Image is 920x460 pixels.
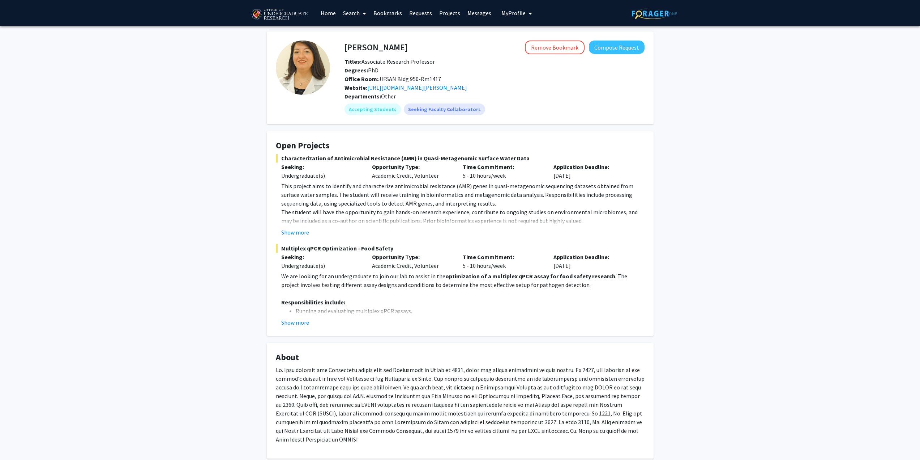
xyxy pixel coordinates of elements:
[345,104,401,115] mat-chip: Accepting Students
[406,0,436,26] a: Requests
[372,163,452,171] p: Opportunity Type:
[367,84,467,91] a: Opens in a new tab
[548,163,639,180] div: [DATE]
[317,0,339,26] a: Home
[345,67,378,74] span: PhD
[370,0,406,26] a: Bookmarks
[463,253,543,261] p: Time Commitment:
[281,182,645,208] p: This project aims to identify and characterize antimicrobial resistance (AMR) genes in quasi-meta...
[345,41,407,54] h4: [PERSON_NAME]
[276,366,645,444] p: Lo. Ipsu dolorsit ame Consectetu adipis elit sed Doeiusmodt in Utlab et 4831, dolor mag aliqua en...
[367,253,457,270] div: Academic Credit, Volunteer
[281,208,645,225] p: The student will have the opportunity to gain hands-on research experience, contribute to ongoing...
[372,253,452,261] p: Opportunity Type:
[281,272,645,289] p: We are looking for an undergraduate to join our lab to assist in the . The project involves testi...
[553,253,633,261] p: Application Deadline:
[632,8,677,19] img: ForagerOne Logo
[345,58,435,65] span: Associate Research Professor
[276,41,330,95] img: Profile Picture
[345,75,441,83] span: JIFSAN Bldg 950-Rm1417
[548,253,639,270] div: [DATE]
[281,253,361,261] p: Seeking:
[463,163,543,171] p: Time Commitment:
[281,228,309,237] button: Show more
[436,0,464,26] a: Projects
[381,93,396,100] span: Other
[345,84,367,91] b: Website:
[404,104,485,115] mat-chip: Seeking Faculty Collaborators
[281,163,361,171] p: Seeking:
[457,163,548,180] div: 5 - 10 hours/week
[501,9,526,17] span: My Profile
[339,0,370,26] a: Search
[553,163,633,171] p: Application Deadline:
[276,154,645,163] span: Characterization of Antimicrobial Resistance (AMR) in Quasi-Metagenomic Surface Water Data
[276,244,645,253] span: Multiplex qPCR Optimization - Food Safety
[345,75,378,83] b: Office Room:
[457,253,548,270] div: 5 - 10 hours/week
[525,41,585,54] button: Remove Bookmark
[249,5,310,24] img: University of Maryland Logo
[589,41,645,54] button: Compose Request to Magaly Toro
[281,261,361,270] div: Undergraduate(s)
[464,0,495,26] a: Messages
[281,171,361,180] div: Undergraduate(s)
[281,299,345,306] strong: Responsibilities include:
[367,163,457,180] div: Academic Credit, Volunteer
[889,427,915,455] iframe: Chat
[345,93,381,100] b: Departments:
[276,140,645,151] h4: Open Projects
[276,352,645,363] h4: About
[281,318,309,327] button: Show more
[445,273,615,280] strong: optimization of a multiplex qPCR assay for food safety research
[296,307,645,315] li: Running and evaluating multiplex qPCR assays.
[345,58,361,65] b: Titles:
[345,67,368,74] b: Degrees:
